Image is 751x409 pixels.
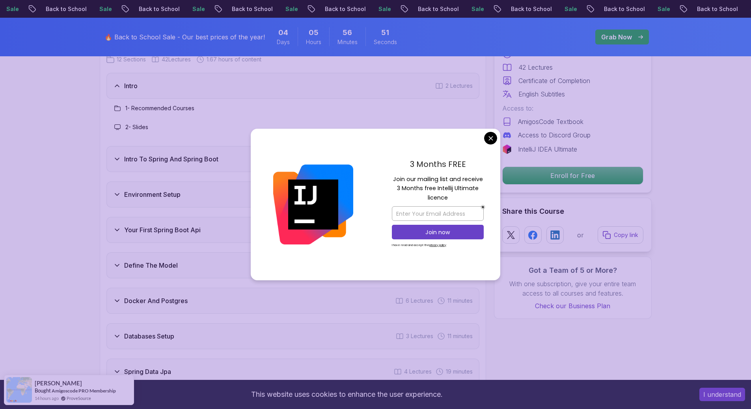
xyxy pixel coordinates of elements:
span: 42 Lectures [162,56,191,63]
button: Environment Setup3 Lectures 7 minutes [106,181,479,207]
span: Minutes [337,38,358,46]
button: Your First Spring Boot Api3 Lectures 7 minutes [106,217,479,243]
a: Check our Business Plan [502,301,643,311]
button: Accept cookies [699,388,745,401]
p: Back to School [596,5,649,13]
button: Copy link [598,226,643,244]
p: Certificate of Completion [518,76,590,85]
h2: Share this Course [502,206,643,217]
p: Back to School [317,5,370,13]
p: Back to School [410,5,463,13]
button: Intro2 Lectures [106,73,479,99]
p: Grab Now [601,32,632,42]
span: 6 Lectures [406,297,433,305]
a: Amigoscode PRO Membership [52,388,116,394]
h3: Docker And Postgres [124,296,188,305]
span: 4 Lectures [404,368,432,376]
button: Define The Model2 Lectures 8 minutes [106,252,479,278]
span: Seconds [374,38,397,46]
p: 42 Lectures [518,63,553,72]
span: Days [277,38,290,46]
span: Hours [306,38,321,46]
h3: Spring Data Jpa [124,367,171,376]
span: 2 Lectures [445,82,473,90]
button: Intro To Spring And Spring Boot4 Lectures 8 minutes [106,146,479,172]
p: Sale [649,5,675,13]
h3: Define The Model [124,261,178,270]
img: jetbrains logo [502,144,512,154]
span: 3 Lectures [406,332,433,340]
p: Back to School [130,5,184,13]
p: With one subscription, give your entire team access to all courses and features. [502,279,643,298]
button: Enroll for Free [502,167,643,185]
h3: Databases Setup [124,331,174,341]
div: This website uses cookies to enhance the user experience. [6,386,688,403]
span: Bought [35,387,51,394]
p: Sale [370,5,395,13]
h3: 1 - Recommended Courses [125,104,194,112]
span: 19 minutes [446,368,473,376]
p: AmigosCode Textbook [518,117,583,126]
p: Back to School [503,5,556,13]
span: 5 Hours [309,27,319,38]
p: 🔥 Back to School Sale - Our best prices of the year! [104,32,265,42]
span: 12 Sections [117,56,146,63]
h3: 2 - Slides [125,123,148,131]
span: 4 Days [278,27,288,38]
h3: Environment Setup [124,190,181,199]
span: 1.67 hours of content [207,56,261,63]
button: Spring Data Jpa4 Lectures 19 minutes [106,359,479,385]
p: Sale [463,5,488,13]
p: Sale [184,5,209,13]
p: Access to: [502,104,643,113]
p: Back to School [224,5,277,13]
h3: Got a Team of 5 or More? [502,265,643,276]
img: provesource social proof notification image [6,377,32,403]
p: or [577,230,584,240]
button: Docker And Postgres6 Lectures 11 minutes [106,288,479,314]
span: 11 minutes [447,332,473,340]
span: 14 hours ago [35,395,59,402]
p: IntelliJ IDEA Ultimate [518,144,577,154]
p: Sale [277,5,302,13]
span: [PERSON_NAME] [35,380,82,387]
span: 11 minutes [447,297,473,305]
button: Databases Setup3 Lectures 11 minutes [106,323,479,349]
p: English Subtitles [518,89,565,99]
h3: Your First Spring Boot Api [124,225,201,235]
h3: Intro To Spring And Spring Boot [124,154,218,164]
a: ProveSource [67,395,91,402]
p: Copy link [614,231,638,239]
span: 51 Seconds [381,27,389,38]
p: Enroll for Free [503,167,643,184]
span: 56 Minutes [343,27,352,38]
p: Back to School [37,5,91,13]
h3: Intro [124,81,138,91]
p: Access to Discord Group [518,130,591,140]
p: Back to School [689,5,742,13]
p: Sale [91,5,116,13]
p: Sale [556,5,581,13]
